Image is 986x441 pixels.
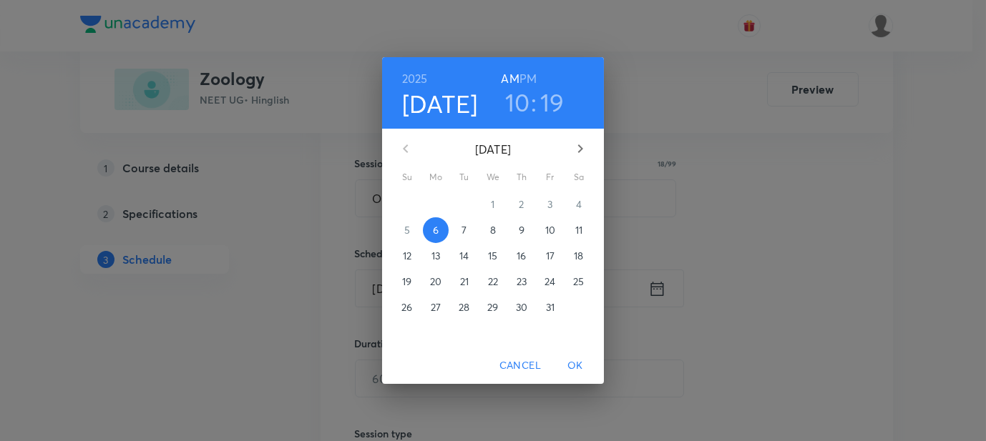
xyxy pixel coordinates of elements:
[460,274,469,289] p: 21
[462,223,467,237] p: 7
[451,217,477,243] button: 7
[517,274,527,289] p: 23
[558,357,592,375] span: OK
[423,294,449,320] button: 27
[545,274,555,289] p: 24
[423,269,449,294] button: 20
[488,249,497,263] p: 15
[566,170,592,184] span: Sa
[546,249,555,263] p: 17
[505,87,530,117] button: 10
[537,269,563,294] button: 24
[552,352,598,379] button: OK
[451,269,477,294] button: 21
[431,300,441,314] p: 27
[480,294,506,320] button: 29
[546,300,555,314] p: 31
[433,223,439,237] p: 6
[430,274,441,289] p: 20
[403,249,411,263] p: 12
[487,300,498,314] p: 29
[566,269,592,294] button: 25
[566,217,592,243] button: 11
[394,294,420,320] button: 26
[509,294,535,320] button: 30
[575,223,582,237] p: 11
[451,243,477,269] button: 14
[537,243,563,269] button: 17
[531,87,537,117] h3: :
[499,357,541,375] span: Cancel
[480,217,506,243] button: 8
[490,223,496,237] p: 8
[537,170,563,184] span: Fr
[494,352,547,379] button: Cancel
[431,249,440,263] p: 13
[423,243,449,269] button: 13
[574,249,583,263] p: 18
[509,170,535,184] span: Th
[509,243,535,269] button: 16
[480,269,506,294] button: 22
[509,217,535,243] button: 9
[537,217,563,243] button: 10
[488,274,498,289] p: 22
[459,300,469,314] p: 28
[394,170,420,184] span: Su
[519,223,524,237] p: 9
[509,269,535,294] button: 23
[537,294,563,320] button: 31
[451,294,477,320] button: 28
[402,89,478,119] button: [DATE]
[401,300,412,314] p: 26
[540,87,565,117] button: 19
[480,170,506,184] span: We
[423,217,449,243] button: 6
[566,243,592,269] button: 18
[451,170,477,184] span: Tu
[516,300,527,314] p: 30
[394,269,420,294] button: 19
[459,249,469,263] p: 14
[394,243,420,269] button: 12
[519,69,537,89] button: PM
[545,223,555,237] p: 10
[423,170,449,184] span: Mo
[402,274,411,289] p: 19
[517,249,526,263] p: 16
[402,69,428,89] button: 2025
[573,274,584,289] p: 25
[480,243,506,269] button: 15
[423,141,563,158] p: [DATE]
[501,69,519,89] button: AM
